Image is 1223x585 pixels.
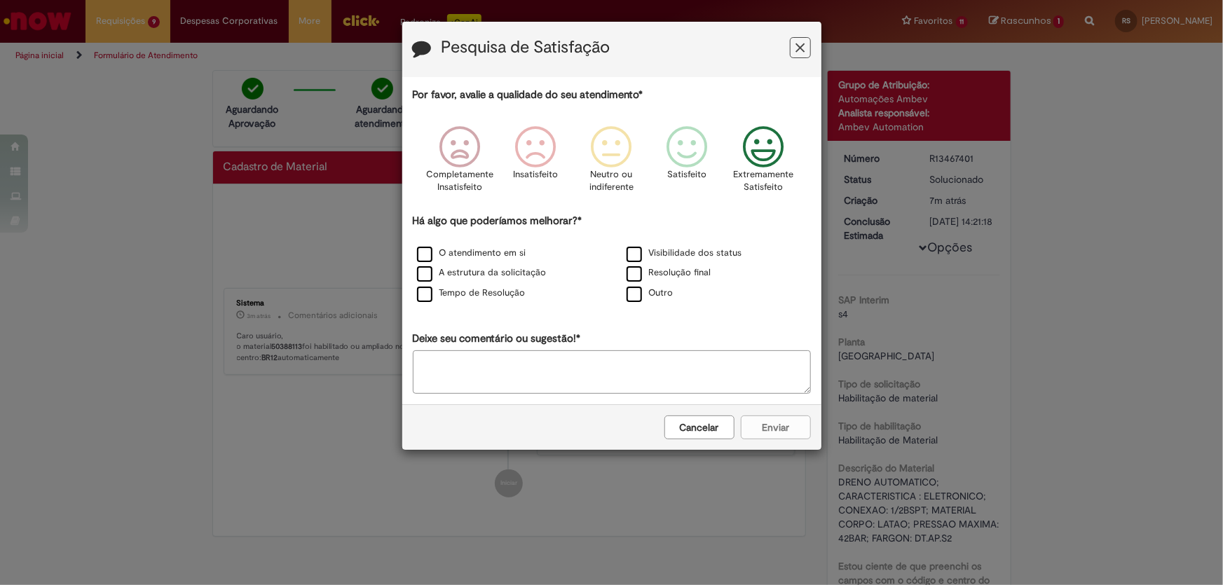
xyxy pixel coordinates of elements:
label: Por favor, avalie a qualidade do seu atendimento* [413,88,643,102]
label: Deixe seu comentário ou sugestão!* [413,331,581,346]
label: O atendimento em si [417,247,526,260]
div: Insatisfeito [500,116,571,212]
p: Satisfeito [668,168,707,181]
label: Visibilidade dos status [627,247,742,260]
div: Extremamente Satisfeito [727,116,799,212]
label: Outro [627,287,674,300]
p: Completamente Insatisfeito [426,168,493,194]
label: Tempo de Resolução [417,287,526,300]
div: Há algo que poderíamos melhorar?* [413,214,811,304]
button: Cancelar [664,415,735,439]
div: Completamente Insatisfeito [424,116,496,212]
div: Neutro ou indiferente [575,116,647,212]
p: Extremamente Satisfeito [733,168,793,194]
p: Insatisfeito [513,168,558,181]
label: Resolução final [627,266,711,280]
p: Neutro ou indiferente [586,168,636,194]
label: Pesquisa de Satisfação [442,39,610,57]
label: A estrutura da solicitação [417,266,547,280]
div: Satisfeito [652,116,723,212]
